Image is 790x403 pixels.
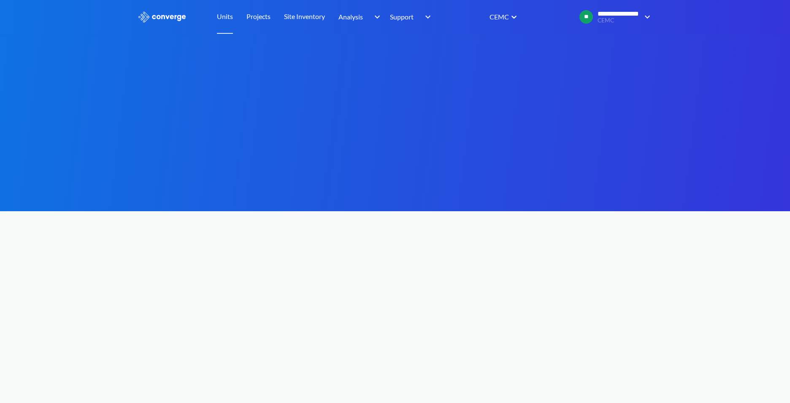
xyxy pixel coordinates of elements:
div: CEMC [489,11,509,22]
span: Analysis [338,11,363,22]
img: downArrow.svg [639,12,652,22]
span: Support [390,11,414,22]
img: downArrow.svg [419,12,433,22]
img: logo_ewhite.svg [138,11,187,22]
img: downArrow.svg [369,12,382,22]
span: CEMC [598,17,639,24]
